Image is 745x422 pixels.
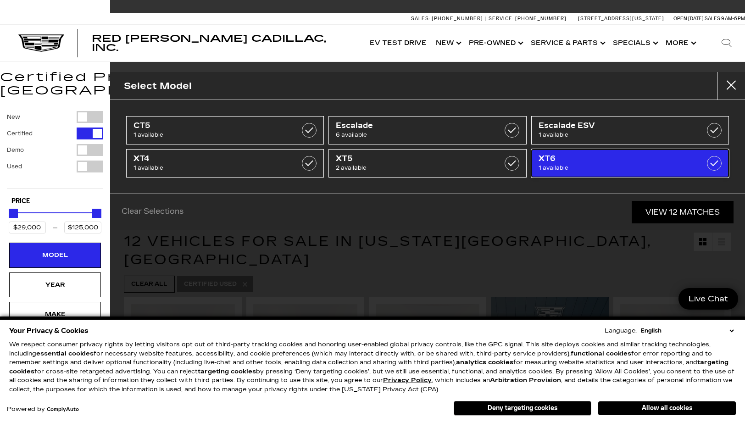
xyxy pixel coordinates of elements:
[7,112,20,122] label: New
[336,121,491,130] span: Escalade
[539,154,694,163] span: XT6
[539,163,694,172] span: 1 available
[133,154,289,163] span: XT4
[126,116,324,144] a: CT51 available
[9,302,101,327] div: MakeMake
[122,207,183,218] a: Clear Selections
[539,130,694,139] span: 1 available
[431,25,464,61] a: New
[515,16,567,22] span: [PHONE_NUMBER]
[661,25,699,61] button: More
[531,116,729,144] a: Escalade ESV1 available
[7,111,103,189] div: Filter by Vehicle Type
[328,149,526,178] a: XT52 available
[92,209,101,218] div: Maximum Price
[7,145,24,155] label: Demo
[9,324,89,337] span: Your Privacy & Cookies
[456,359,513,366] strong: analytics cookies
[9,209,18,218] div: Minimum Price
[198,368,256,375] strong: targeting cookies
[539,121,694,130] span: Escalade ESV
[678,288,738,310] a: Live Chat
[32,280,78,290] div: Year
[336,130,491,139] span: 6 available
[598,401,736,415] button: Allow all cookies
[432,16,483,22] span: [PHONE_NUMBER]
[454,401,591,416] button: Deny targeting cookies
[464,25,526,61] a: Pre-Owned
[7,406,79,412] div: Powered by
[126,149,324,178] a: XT41 available
[9,222,46,233] input: Minimum
[92,33,326,53] span: Red [PERSON_NAME] Cadillac, Inc.
[92,34,356,52] a: Red [PERSON_NAME] Cadillac, Inc.
[411,16,430,22] span: Sales:
[383,377,432,384] a: Privacy Policy
[133,130,289,139] span: 1 available
[11,197,99,205] h5: Price
[684,294,733,304] span: Live Chat
[64,222,101,233] input: Maximum
[639,326,736,335] select: Language Select
[485,16,569,21] a: Service: [PHONE_NUMBER]
[571,350,631,357] strong: functional cookies
[632,201,734,223] a: View 12 Matches
[32,309,78,319] div: Make
[490,377,561,384] strong: Arbitration Provision
[9,243,101,267] div: ModelModel
[47,407,79,412] a: ComplyAuto
[32,250,78,260] div: Model
[133,121,289,130] span: CT5
[336,163,491,172] span: 2 available
[578,16,664,22] a: [STREET_ADDRESS][US_STATE]
[328,116,526,144] a: Escalade6 available
[124,78,192,94] h2: Select Model
[489,16,514,22] span: Service:
[721,16,745,22] span: 9 AM-6 PM
[18,34,64,52] img: Cadillac Dark Logo with Cadillac White Text
[336,154,491,163] span: XT5
[705,16,721,22] span: Sales:
[673,16,704,22] span: Open [DATE]
[605,328,637,334] div: Language:
[608,25,661,61] a: Specials
[717,72,745,100] button: close
[526,25,608,61] a: Service & Parts
[9,272,101,297] div: YearYear
[9,205,101,233] div: Price
[36,350,94,357] strong: essential cookies
[411,16,485,21] a: Sales: [PHONE_NUMBER]
[7,129,33,138] label: Certified
[9,340,736,394] p: We respect consumer privacy rights by letting visitors opt out of third-party tracking cookies an...
[7,162,22,171] label: Used
[365,25,431,61] a: EV Test Drive
[531,149,729,178] a: XT61 available
[9,359,728,375] strong: targeting cookies
[133,163,289,172] span: 1 available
